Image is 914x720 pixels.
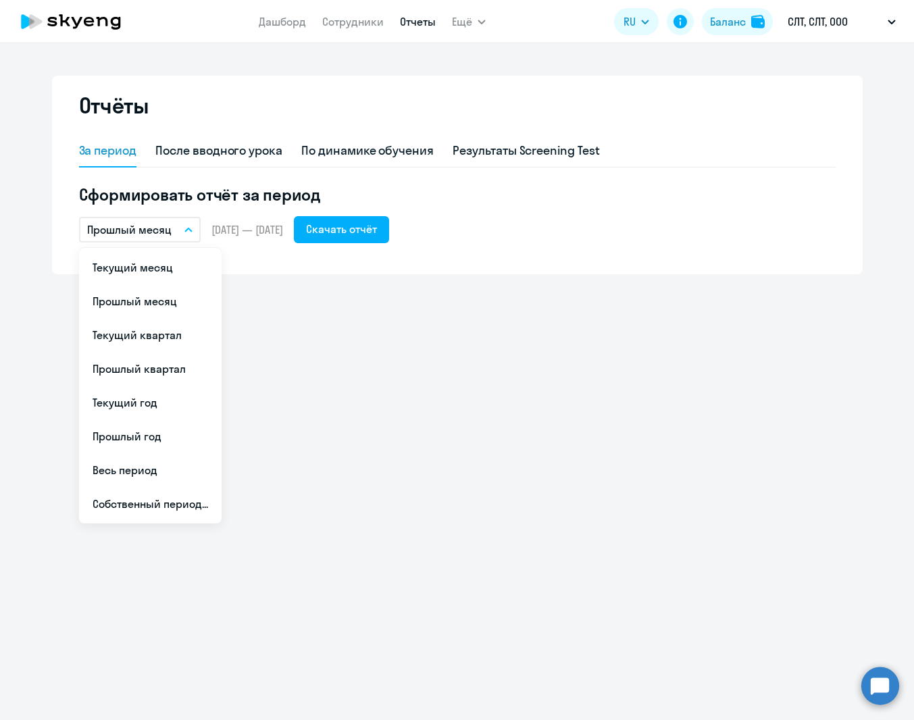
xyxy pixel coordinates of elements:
button: СЛТ, СЛТ, ООО [781,5,903,38]
span: Ещё [452,14,472,30]
div: После вводного урока [155,142,282,159]
a: Отчеты [400,15,436,28]
img: balance [751,15,765,28]
h2: Отчёты [79,92,149,119]
h5: Сформировать отчёт за период [79,184,836,205]
ul: Ещё [79,248,222,523]
div: Результаты Screening Test [453,142,600,159]
p: Прошлый месяц [87,222,172,238]
div: За период [79,142,137,159]
span: RU [624,14,636,30]
div: По динамике обучения [301,142,434,159]
button: Скачать отчёт [294,216,389,243]
a: Сотрудники [322,15,384,28]
button: Балансbalance [702,8,773,35]
button: Ещё [452,8,486,35]
p: СЛТ, СЛТ, ООО [788,14,848,30]
div: Баланс [710,14,746,30]
a: Дашборд [259,15,306,28]
span: [DATE] — [DATE] [211,222,283,237]
div: Скачать отчёт [306,221,377,237]
button: RU [614,8,659,35]
button: Прошлый месяц [79,217,201,242]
